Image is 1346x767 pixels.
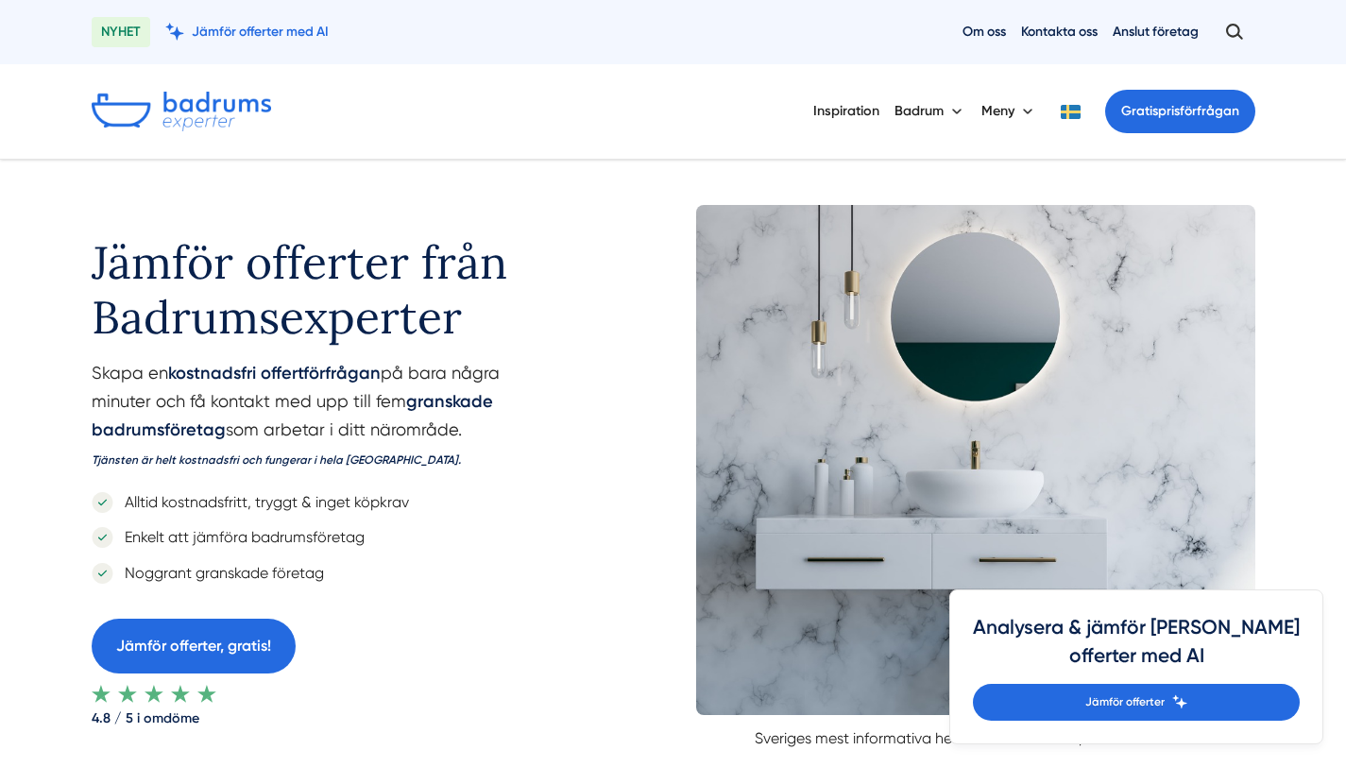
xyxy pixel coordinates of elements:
p: Skapa en på bara några minuter och få kontakt med upp till fem som arbetar i ditt närområde. [92,359,575,481]
a: Jämför offerter, gratis! [92,619,296,673]
a: Om oss [963,23,1006,41]
a: Jämför offerter med AI [165,23,329,41]
h1: Jämför offerter från Badrumsexperter [92,205,575,359]
h4: Analysera & jämför [PERSON_NAME] offerter med AI [973,613,1300,684]
p: Enkelt att jämföra badrumsföretag [113,525,365,549]
a: Kontakta oss [1021,23,1098,41]
p: Noggrant granskade företag [113,561,324,585]
a: Gratisprisförfrågan [1105,90,1255,133]
button: Meny [981,87,1037,136]
button: Badrum [894,87,966,136]
i: Tjänsten är helt kostnadsfri och fungerar i hela [GEOGRAPHIC_DATA]. [92,453,461,467]
a: Anslut företag [1113,23,1199,41]
a: Jämför offerter [973,684,1300,721]
p: Sveriges mest informativa hemsida om badrum, våtrum & bastu. [696,715,1255,750]
p: Alltid kostnadsfritt, tryggt & inget köpkrav [113,490,409,514]
img: Badrumsexperter.se logotyp [92,92,271,131]
strong: 4.8 / 5 i omdöme [92,703,575,727]
span: Jämför offerter med AI [192,23,329,41]
strong: kostnadsfri offertförfrågan [168,363,381,383]
span: NYHET [92,17,150,47]
span: Jämför offerter [1085,693,1165,711]
span: Gratis [1121,103,1158,119]
a: Inspiration [813,87,879,135]
img: Badrumsexperter omslagsbild [696,205,1255,715]
button: Öppna sök [1214,15,1255,49]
